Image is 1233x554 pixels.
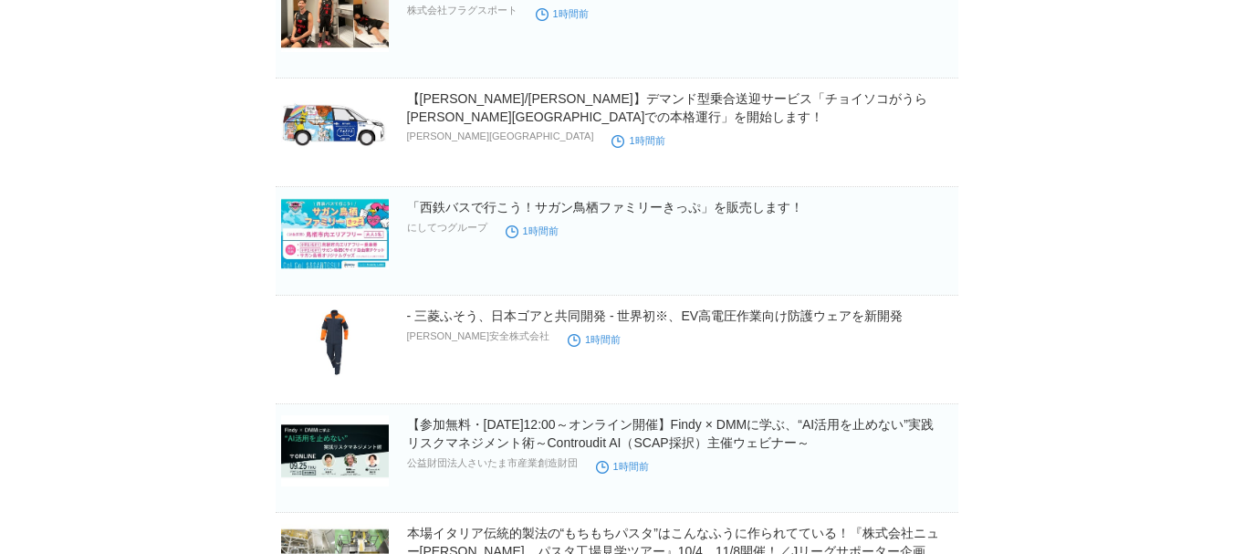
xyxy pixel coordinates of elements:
p: にしてつグループ [407,221,487,235]
time: 1時間前 [536,8,589,19]
time: 1時間前 [596,461,649,472]
time: 1時間前 [611,135,664,146]
a: 【[PERSON_NAME]/[PERSON_NAME]】デマンド型乗合送迎サービス「チョイソコがうら [PERSON_NAME][GEOGRAPHIC_DATA]での本格運行」を開始します！ [407,91,940,124]
a: 【参加無料・[DATE]12:00～オンライン開催】Findy × DMMに学ぶ、“AI活用を止めない”実践リスクマネジメント術～Controudit AI（SCAP採択）主催ウェビナー～ [407,417,934,450]
a: - 三菱ふそう、日本ゴアと共同開発 - 世界初※、EV高電圧作業向け防護ウェアを新開発 [407,308,904,323]
time: 1時間前 [568,334,621,345]
img: - 三菱ふそう、日本ゴアと共同開発 - 世界初※、EV高電圧作業向け防護ウェアを新開発 [281,307,389,378]
p: [PERSON_NAME][GEOGRAPHIC_DATA] [407,131,594,141]
p: 公益財団法人さいたま市産業創造財団 [407,456,578,470]
img: 「西鉄バスで行こう！サガン鳥栖ファミリーきっぷ」を販売します！ [281,198,389,269]
time: 1時間前 [506,225,559,236]
a: 「西鉄バスで行こう！サガン鳥栖ファミリーきっぷ」を販売します！ [407,200,803,214]
p: [PERSON_NAME]安全株式会社 [407,329,549,343]
img: 【参加無料・9/25（木）12:00～オンライン開催】Findy × DMMに学ぶ、“AI活用を止めない”実践リスクマネジメント術～Controudit AI（SCAP採択）主催ウェビナー～ [281,415,389,486]
img: 【千葉/袖ケ浦】デマンド型乗合送迎サービス「チョイソコがうら 長浦地区での本格運行」を開始します！ [281,89,389,161]
p: 株式会社フラグスポート [407,4,517,17]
